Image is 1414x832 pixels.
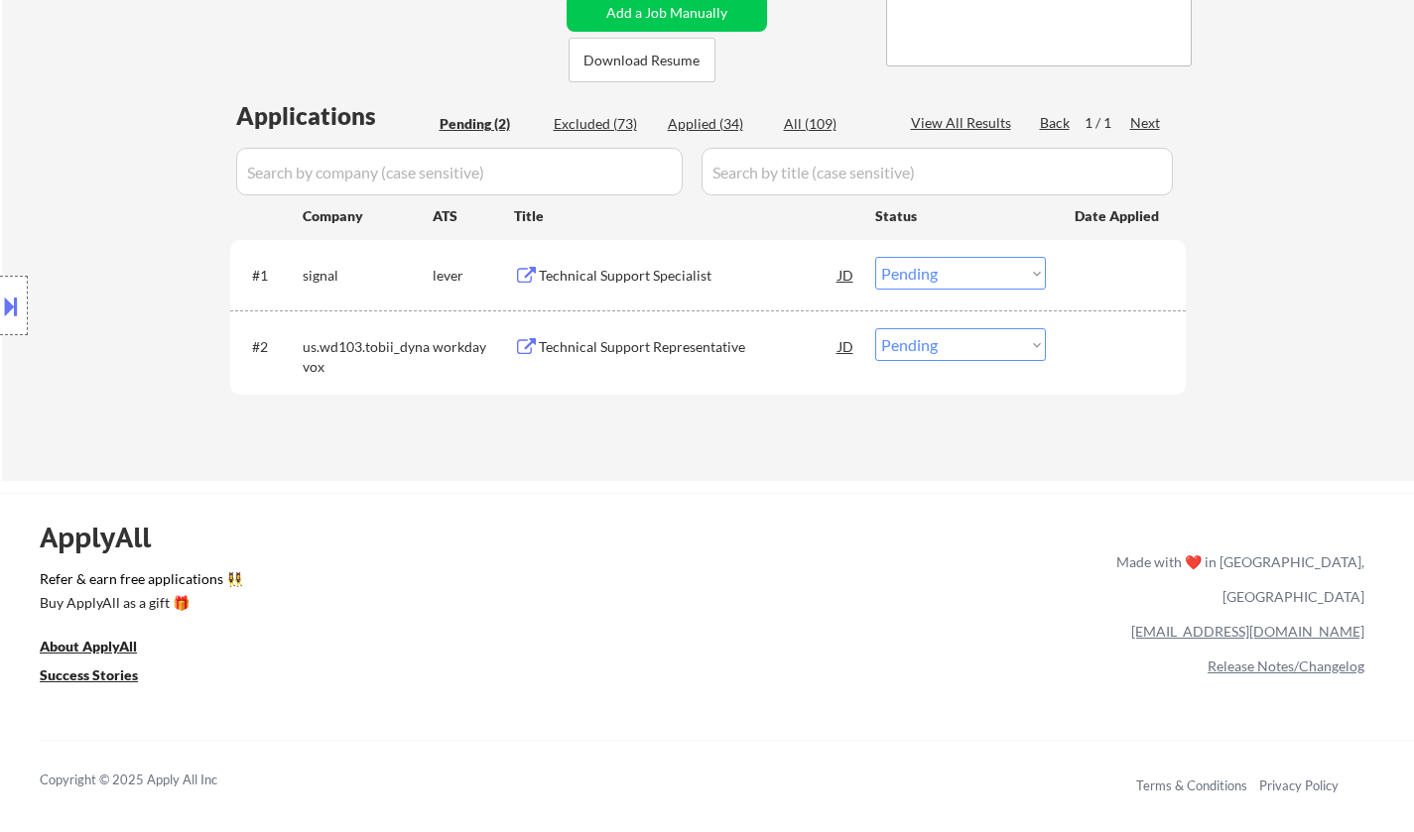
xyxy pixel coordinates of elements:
[784,114,883,134] div: All (109)
[40,665,165,690] a: Success Stories
[236,148,683,195] input: Search by company (case sensitive)
[40,593,238,618] a: Buy ApplyAll as a gift 🎁
[539,266,838,286] div: Technical Support Specialist
[1131,623,1364,640] a: [EMAIL_ADDRESS][DOMAIN_NAME]
[40,637,165,661] a: About ApplyAll
[569,38,715,82] button: Download Resume
[554,114,653,134] div: Excluded (73)
[40,521,174,554] div: ApplyAll
[1040,113,1072,133] div: Back
[440,114,539,134] div: Pending (2)
[1108,544,1364,614] div: Made with ❤️ in [GEOGRAPHIC_DATA], [GEOGRAPHIC_DATA]
[836,328,856,364] div: JD
[303,337,433,376] div: us.wd103.tobii_dynavox
[668,114,767,134] div: Applied (34)
[702,148,1173,195] input: Search by title (case sensitive)
[40,596,238,610] div: Buy ApplyAll as a gift 🎁
[514,206,856,226] div: Title
[433,266,514,286] div: lever
[303,266,433,286] div: signal
[40,666,138,683] u: Success Stories
[875,197,1046,233] div: Status
[303,206,433,226] div: Company
[836,257,856,293] div: JD
[911,113,1017,133] div: View All Results
[1259,777,1339,793] a: Privacy Policy
[539,337,838,357] div: Technical Support Representative
[40,572,702,593] a: Refer & earn free applications 👯‍♀️
[433,206,514,226] div: ATS
[236,104,433,128] div: Applications
[1136,777,1247,793] a: Terms & Conditions
[1085,113,1130,133] div: 1 / 1
[433,337,514,357] div: workday
[40,638,137,654] u: About ApplyAll
[1075,206,1162,226] div: Date Applied
[40,771,268,790] div: Copyright © 2025 Apply All Inc
[1130,113,1162,133] div: Next
[1208,657,1364,674] a: Release Notes/Changelog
